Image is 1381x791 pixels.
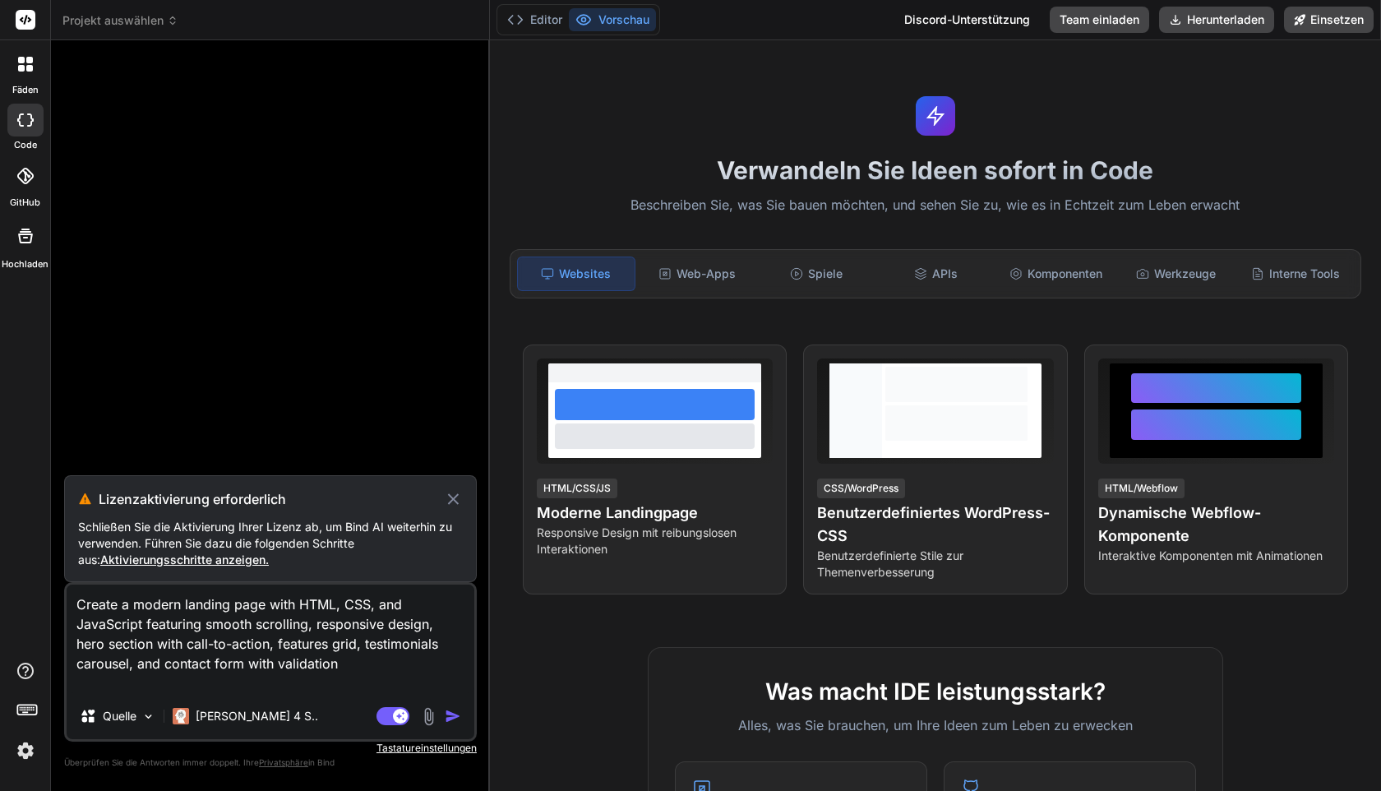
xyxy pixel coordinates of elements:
[817,504,1050,544] font: Benutzerdefiniertes WordPress-CSS
[419,707,438,726] img: Anhang
[1269,266,1340,280] font: Interne Tools
[824,482,898,494] font: CSS/WordPress
[1050,7,1149,33] button: Team einladen
[196,709,318,723] font: [PERSON_NAME] 4 S..
[808,266,843,280] font: Spiele
[1159,7,1274,33] button: Herunterladen
[1098,504,1261,544] font: Dynamische Webflow-Komponente
[445,708,461,724] img: Symbol
[559,266,611,280] font: Websites
[376,742,477,754] font: Tastatureinstellungen
[630,197,1240,213] font: Beschreiben Sie, was Sie bauen möchten, und sehen Sie zu, wie es in Echtzeit zum Leben erwacht
[904,12,1030,26] font: Discord-Unterstützung
[598,12,649,26] font: Vorschau
[1187,12,1264,26] font: Herunterladen
[677,266,736,280] font: Web-Apps
[67,585,474,693] textarea: Create a modern landing page with HTML, CSS, and JavaScript featuring smooth scrolling, responsiv...
[99,491,286,507] font: Lizenzaktivierung erforderlich
[501,8,569,31] button: Editor
[62,13,164,27] font: Projekt auswählen
[537,525,737,556] font: Responsive Design mit reibungslosen Interaktionen
[14,139,37,150] font: Code
[569,8,656,31] button: Vorschau
[100,553,269,567] font: Aktivierungsschritte anzeigen.
[530,12,562,26] font: Editor
[10,197,40,208] font: GitHub
[717,155,1153,185] font: Verwandeln Sie Ideen sofort in Code
[1098,548,1323,562] font: Interaktive Komponenten mit Animationen
[259,757,308,767] font: Privatsphäre
[103,709,136,723] font: Quelle
[1105,482,1178,494] font: HTML/Webflow
[765,678,1106,705] font: Was macht IDE leistungsstark?
[64,757,259,767] font: Überprüfen Sie die Antworten immer doppelt. Ihre
[12,737,39,765] img: Einstellungen
[932,266,958,280] font: APIs
[173,708,189,724] img: Claude 4 Sonett
[141,710,155,724] img: Modelle auswählen
[543,482,611,494] font: HTML/CSS/JS
[2,258,48,270] font: Hochladen
[537,504,698,521] font: Moderne Landingpage
[817,548,963,579] font: Benutzerdefinierte Stile zur Themenverbesserung
[738,717,1133,733] font: Alles, was Sie brauchen, um Ihre Ideen zum Leben zu erwecken
[1028,266,1102,280] font: Komponenten
[1284,7,1374,33] button: Einsetzen
[12,84,39,95] font: Fäden
[308,757,335,767] font: in Bind
[1310,12,1364,26] font: Einsetzen
[1154,266,1216,280] font: Werkzeuge
[78,520,452,567] font: Schließen Sie die Aktivierung Ihrer Lizenz ab, um Bind AI weiterhin zu verwenden. Führen Sie dazu...
[1060,12,1139,26] font: Team einladen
